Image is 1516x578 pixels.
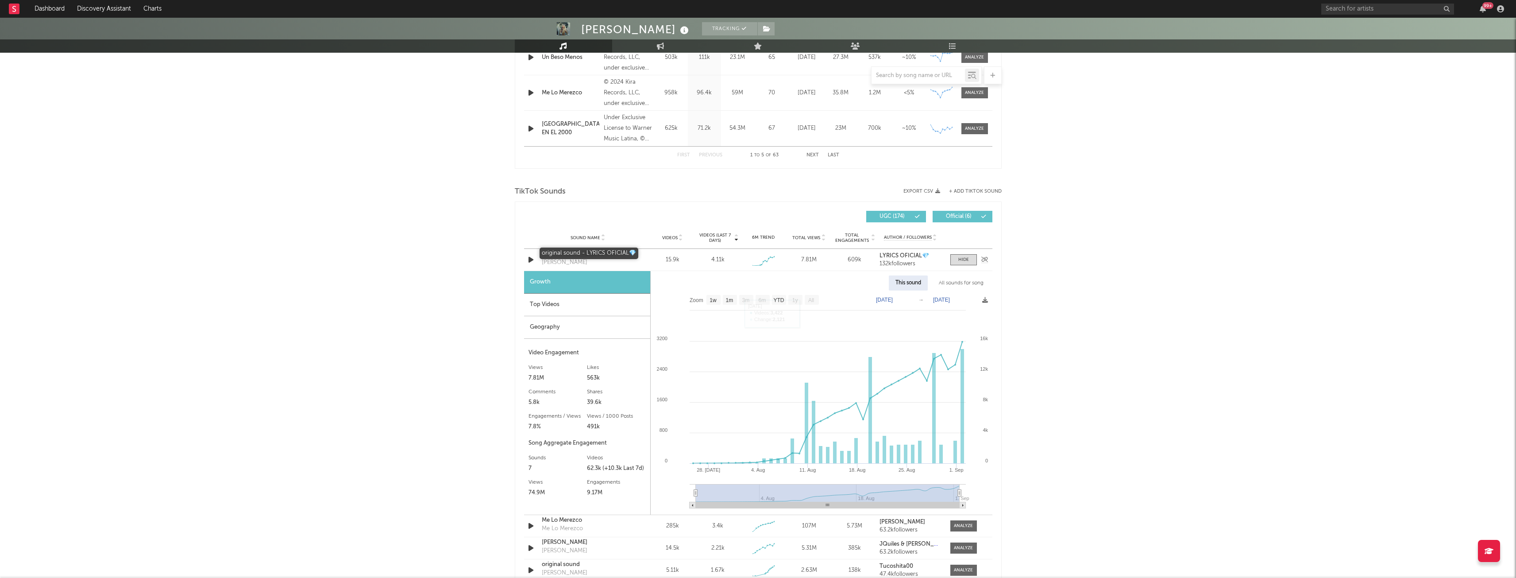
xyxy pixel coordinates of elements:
div: 23.1M [723,53,752,62]
div: [DATE] [792,53,822,62]
div: 700k [860,124,890,133]
div: ~ 10 % [894,124,924,133]
div: 138k [834,566,875,575]
div: 5.8k [528,397,587,408]
div: 15.9k [652,256,693,264]
div: 70 [756,89,787,97]
input: Search by song name or URL [872,72,965,79]
span: to [754,153,760,157]
div: [DATE] [792,124,822,133]
div: 67 [756,124,787,133]
div: Geography [524,316,650,339]
text: 3200 [656,336,667,341]
a: original sound [542,560,634,569]
div: 23M [826,124,856,133]
div: © 2025 Kira Records, LLC, under exclusive license to Warner Music Latina Inc. [604,42,652,74]
div: 111k [690,53,719,62]
div: 39.6k [587,397,646,408]
div: Views [528,477,587,488]
a: Tucoshita00 [880,563,941,570]
span: Total Views [792,235,820,241]
text: 25. Aug [899,467,915,473]
a: LYRICS OFICIAL💎 [880,253,941,259]
span: Total Engagements [834,233,870,243]
div: 96.4k [690,89,719,97]
div: 71.2k [690,124,719,133]
div: 7.8% [528,422,587,432]
div: 74.9M [528,488,587,498]
button: + Add TikTok Sound [940,189,1002,194]
span: TikTok Sounds [515,186,566,197]
div: 491k [587,422,646,432]
input: Search for artists [1321,4,1454,15]
div: 1.67k [711,566,725,575]
div: 6M Trend [743,234,784,241]
text: 8k [983,397,988,402]
div: Me Lo Merezco [542,89,600,97]
text: 0 [985,458,988,463]
text: 1. Sep [955,496,969,501]
a: JQuiles & [PERSON_NAME] [880,541,941,547]
div: 35.8M [826,89,856,97]
text: 3m [742,297,749,303]
div: 62.3k (+10.3k Last 7d) [587,463,646,474]
div: [PERSON_NAME] [581,22,691,37]
div: 958k [657,89,686,97]
strong: LYRICS OFICIAL💎 [880,253,929,259]
div: 3.4k [712,522,723,531]
div: 63.2k followers [880,527,941,533]
div: Me Lo Merezco [542,524,583,533]
div: 14.5k [652,544,693,553]
div: 59M [723,89,752,97]
button: Export CSV [903,189,940,194]
text: 16k [980,336,988,341]
button: Previous [699,153,722,158]
text: 800 [659,427,667,433]
button: 99+ [1480,5,1486,12]
div: Video Engagement [528,348,646,358]
span: Sound Name [571,235,600,241]
strong: [PERSON_NAME] [880,519,925,525]
div: [PERSON_NAME] [542,258,587,267]
div: All sounds for song [932,275,990,291]
strong: Tucoshita00 [880,563,913,569]
span: Videos [662,235,678,241]
a: [GEOGRAPHIC_DATA] EN EL 2000 [542,120,600,137]
div: 1.2M [860,89,890,97]
a: [PERSON_NAME] [880,519,941,525]
div: 7.81M [528,373,587,384]
text: All [808,297,814,303]
div: 563k [587,373,646,384]
text: 11. Aug [799,467,816,473]
a: Un Beso Menos [542,53,600,62]
div: Views / 1000 Posts [587,411,646,422]
span: Official ( 6 ) [938,214,979,219]
a: [PERSON_NAME] [542,538,634,547]
div: Sounds [528,453,587,463]
div: © 2024 Kira Records, LLC, under exclusive license to Warner Music Latina Inc. [604,77,652,109]
span: Author / Followers [884,235,932,241]
text: 1m [725,297,733,303]
text: YTD [773,297,784,303]
text: 12k [980,366,988,372]
button: + Add TikTok Sound [949,189,1002,194]
button: Tracking [702,22,757,35]
button: UGC(174) [866,211,926,222]
div: 5.11k [652,566,693,575]
text: [DATE] [933,297,950,303]
div: Growth [524,271,650,294]
button: Next [806,153,819,158]
div: 285k [652,522,693,531]
div: ~ 10 % [894,53,924,62]
div: Engagements / Views [528,411,587,422]
div: [PERSON_NAME] [542,547,587,555]
div: Song Aggregate Engagement [528,438,646,449]
div: 99 + [1482,2,1493,9]
button: Last [828,153,839,158]
text: 6m [758,297,766,303]
div: 625k [657,124,686,133]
